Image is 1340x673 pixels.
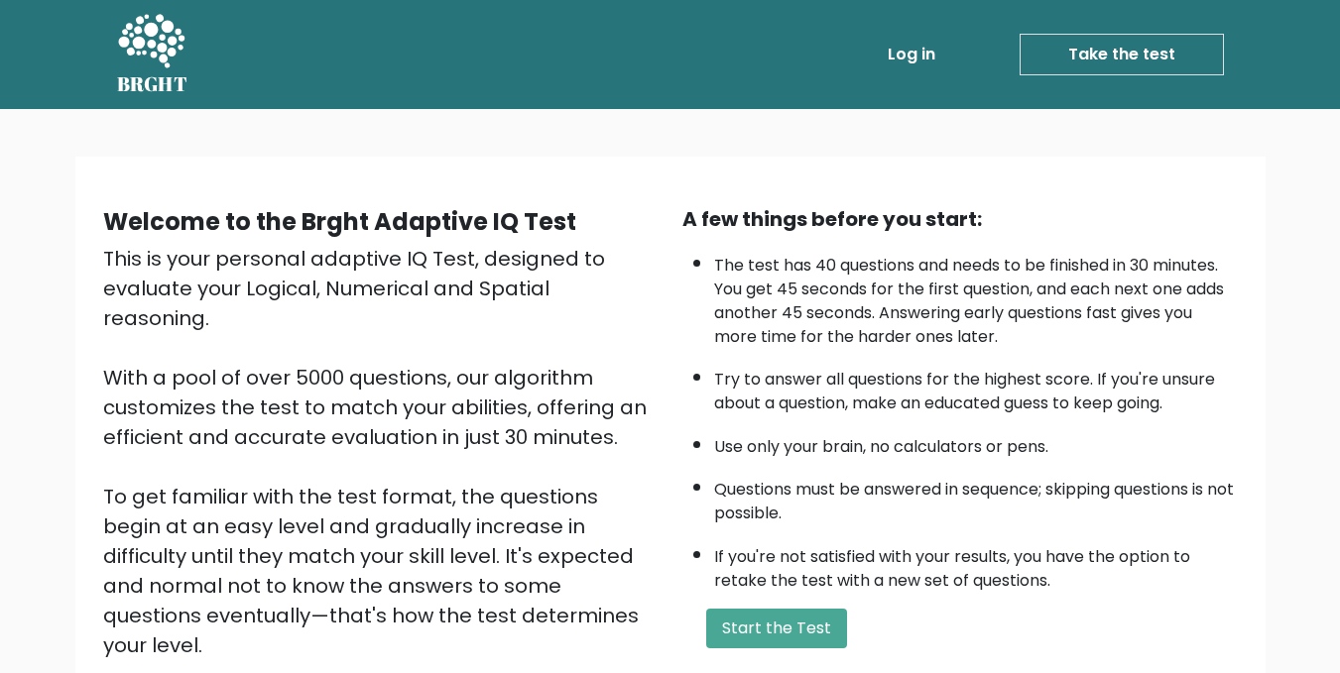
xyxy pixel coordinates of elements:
li: The test has 40 questions and needs to be finished in 30 minutes. You get 45 seconds for the firs... [714,244,1238,349]
a: BRGHT [117,8,188,101]
a: Take the test [1020,34,1224,75]
button: Start the Test [706,609,847,648]
li: Try to answer all questions for the highest score. If you're unsure about a question, make an edu... [714,358,1238,415]
a: Log in [880,35,943,74]
li: Use only your brain, no calculators or pens. [714,425,1238,459]
li: If you're not satisfied with your results, you have the option to retake the test with a new set ... [714,535,1238,593]
li: Questions must be answered in sequence; skipping questions is not possible. [714,468,1238,525]
h5: BRGHT [117,72,188,96]
b: Welcome to the Brght Adaptive IQ Test [103,205,576,238]
div: A few things before you start: [682,204,1238,234]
